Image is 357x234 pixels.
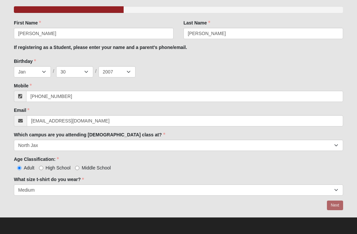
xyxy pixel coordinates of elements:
[53,68,54,75] span: /
[14,156,59,163] label: Age Classification:
[14,82,32,89] label: Mobile
[82,165,111,170] span: Middle School
[14,45,187,50] b: If registering as a Student, please enter your name and a parent's phone/email.
[14,107,29,114] label: Email
[24,165,34,170] span: Adult
[14,58,36,65] label: Birthday
[39,166,43,170] input: High School
[17,166,21,170] input: Adult
[14,176,84,183] label: What size t-shirt do you wear?
[14,131,165,138] label: Which campus are you attending [DEMOGRAPHIC_DATA] class at?
[75,166,79,170] input: Middle School
[46,165,71,170] span: High School
[14,20,41,26] label: First Name
[183,20,210,26] label: Last Name
[95,68,97,75] span: /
